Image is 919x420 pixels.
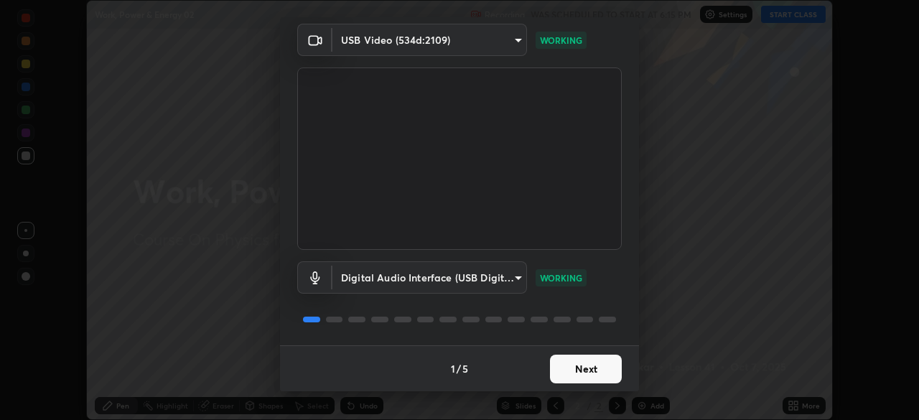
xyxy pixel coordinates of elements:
h4: / [457,361,461,376]
p: WORKING [540,271,582,284]
div: USB Video (534d:2109) [332,24,527,56]
button: Next [550,355,622,383]
h4: 1 [451,361,455,376]
p: WORKING [540,34,582,47]
h4: 5 [462,361,468,376]
div: USB Video (534d:2109) [332,261,527,294]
